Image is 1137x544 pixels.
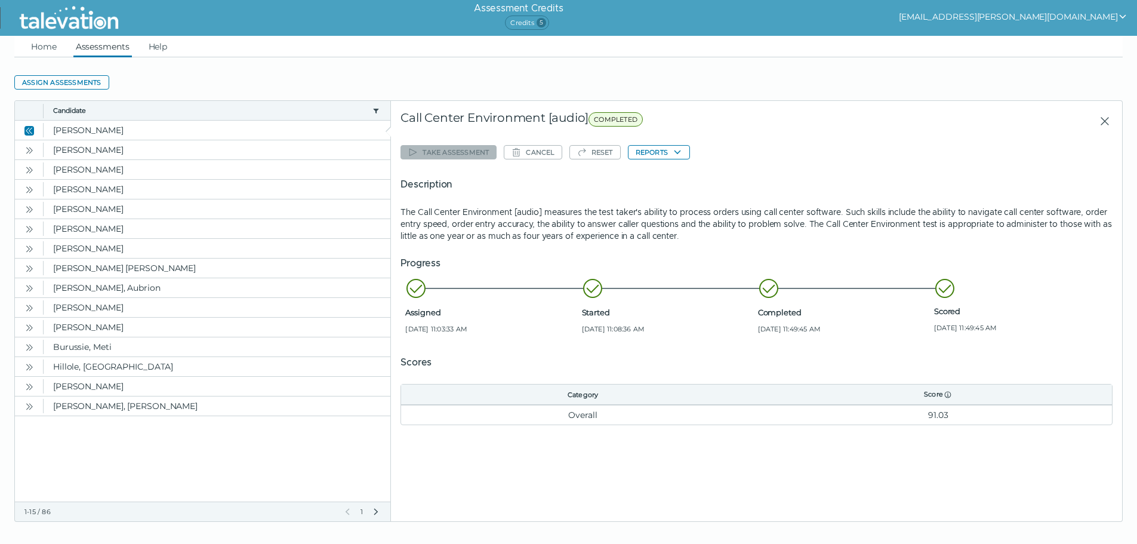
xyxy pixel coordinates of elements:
[343,507,352,517] button: Previous Page
[401,385,764,405] th: Category
[44,278,390,297] clr-dg-cell: [PERSON_NAME], Aubrion
[14,75,109,90] button: Assign assessments
[22,182,36,196] button: Open
[400,355,1113,370] h5: Scores
[405,308,577,317] span: Assigned
[405,324,577,334] span: [DATE] 11:03:33 AM
[474,1,563,16] h6: Assessment Credits
[22,261,36,275] button: Open
[400,145,497,159] button: Take assessment
[22,143,36,157] button: Open
[44,239,390,258] clr-dg-cell: [PERSON_NAME]
[582,308,753,317] span: Started
[758,324,929,334] span: [DATE] 11:49:45 AM
[44,357,390,376] clr-dg-cell: Hillole, [GEOGRAPHIC_DATA]
[24,205,34,214] cds-icon: Open
[22,241,36,256] button: Open
[24,507,335,517] div: 1-15 / 86
[22,123,36,137] button: Close
[44,219,390,238] clr-dg-cell: [PERSON_NAME]
[588,112,643,127] span: COMPLETED
[24,264,34,273] cds-icon: Open
[24,323,34,333] cds-icon: Open
[22,202,36,216] button: Open
[44,337,390,356] clr-dg-cell: Burussie, Meti
[24,244,34,254] cds-icon: Open
[44,140,390,159] clr-dg-cell: [PERSON_NAME]
[400,206,1113,242] p: The Call Center Environment [audio] measures the test taker's ability to process orders using cal...
[53,106,368,115] button: Candidate
[44,121,390,140] clr-dg-cell: [PERSON_NAME]
[24,146,34,155] cds-icon: Open
[22,379,36,394] button: Open
[24,303,34,313] cds-icon: Open
[24,126,34,136] cds-icon: Close
[22,281,36,295] button: Open
[146,36,170,57] a: Help
[44,377,390,396] clr-dg-cell: [PERSON_NAME]
[22,399,36,413] button: Open
[371,507,381,517] button: Next Page
[400,256,1113,271] h5: Progress
[24,382,34,392] cds-icon: Open
[359,507,364,517] span: 1
[22,162,36,177] button: Open
[401,405,764,425] td: Overall
[44,397,390,416] clr-dg-cell: [PERSON_NAME], [PERSON_NAME]
[24,343,34,352] cds-icon: Open
[24,402,34,411] cds-icon: Open
[29,36,59,57] a: Home
[569,145,621,159] button: Reset
[758,308,929,317] span: Completed
[44,318,390,337] clr-dg-cell: [PERSON_NAME]
[934,306,1105,316] span: Scored
[44,180,390,199] clr-dg-cell: [PERSON_NAME]
[24,165,34,175] cds-icon: Open
[628,145,690,159] button: Reports
[537,18,546,27] span: 5
[400,110,868,132] div: Call Center Environment [audio]
[400,177,1113,192] h5: Description
[73,36,132,57] a: Assessments
[899,10,1127,24] button: show user actions
[22,300,36,315] button: Open
[44,160,390,179] clr-dg-cell: [PERSON_NAME]
[22,359,36,374] button: Open
[504,145,562,159] button: Cancel
[44,259,390,278] clr-dg-cell: [PERSON_NAME] [PERSON_NAME]
[371,106,381,115] button: candidate filter
[934,323,1105,333] span: [DATE] 11:49:45 AM
[24,185,34,195] cds-icon: Open
[14,3,124,33] img: Talevation_Logo_Transparent_white.png
[765,385,1112,405] th: Score
[582,324,753,334] span: [DATE] 11:08:36 AM
[44,199,390,219] clr-dg-cell: [PERSON_NAME]
[24,362,34,372] cds-icon: Open
[22,222,36,236] button: Open
[24,225,34,234] cds-icon: Open
[44,298,390,317] clr-dg-cell: [PERSON_NAME]
[505,16,549,30] span: Credits
[22,320,36,334] button: Open
[22,340,36,354] button: Open
[24,284,34,293] cds-icon: Open
[1090,110,1113,132] button: Close
[765,405,1112,425] td: 91.03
